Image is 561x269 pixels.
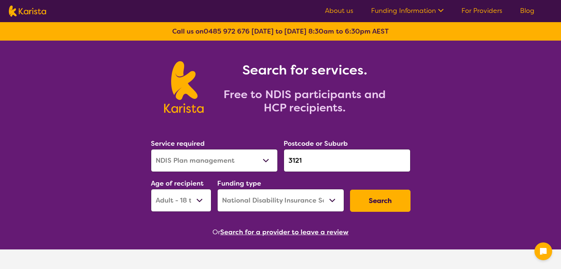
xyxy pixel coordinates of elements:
[9,6,46,17] img: Karista logo
[220,227,349,238] button: Search for a provider to leave a review
[212,88,397,114] h2: Free to NDIS participants and HCP recipients.
[371,6,444,15] a: Funding Information
[164,61,204,113] img: Karista logo
[217,179,261,188] label: Funding type
[284,149,411,172] input: Type
[151,139,205,148] label: Service required
[520,6,534,15] a: Blog
[172,27,389,36] b: Call us on [DATE] to [DATE] 8:30am to 6:30pm AEST
[151,179,204,188] label: Age of recipient
[204,27,250,36] a: 0485 972 676
[461,6,502,15] a: For Providers
[284,139,348,148] label: Postcode or Suburb
[350,190,411,212] button: Search
[212,61,397,79] h1: Search for services.
[325,6,353,15] a: About us
[212,227,220,238] span: Or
